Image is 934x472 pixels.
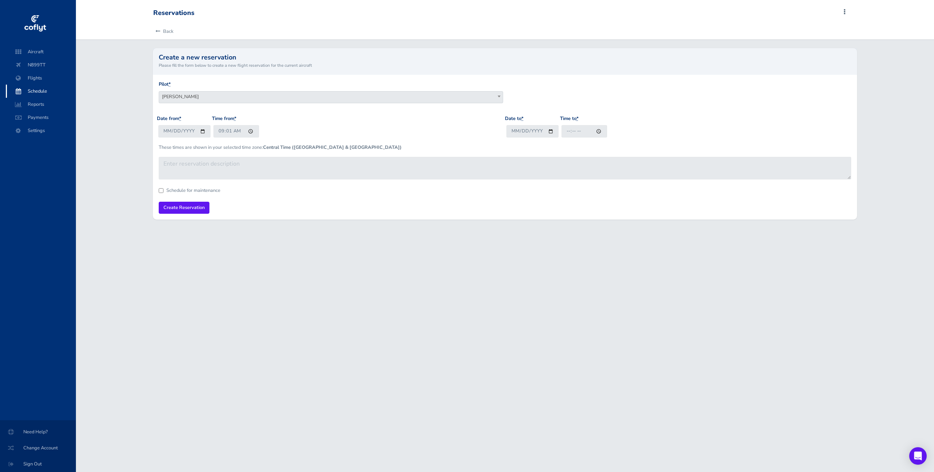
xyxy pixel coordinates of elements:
span: Settings [13,124,69,137]
span: Mathew Garkusha [159,92,503,102]
div: Open Intercom Messenger [909,447,927,465]
a: Back [153,23,173,39]
span: N899TT [13,58,69,71]
div: Reservations [153,9,194,17]
abbr: required [169,81,171,88]
label: Time to [560,115,579,123]
img: coflyt logo [23,13,47,35]
span: Aircraft [13,45,69,58]
span: Sign Out [9,457,67,471]
abbr: required [576,115,579,122]
span: Reports [13,98,69,111]
abbr: required [234,115,236,122]
label: Pilot [159,81,171,88]
b: Central Time ([GEOGRAPHIC_DATA] & [GEOGRAPHIC_DATA]) [263,144,402,151]
label: Date from [157,115,181,123]
span: Payments [13,111,69,124]
span: Change Account [9,441,67,454]
input: Create Reservation [159,202,209,214]
abbr: required [521,115,524,122]
label: Time from [212,115,236,123]
label: Date to [505,115,524,123]
p: These times are shown in your selected time zone: [159,144,851,151]
span: Need Help? [9,425,67,438]
small: Please fill the form below to create a new flight reservation for the current aircraft [159,62,851,69]
abbr: required [179,115,181,122]
h2: Create a new reservation [159,54,851,61]
span: Flights [13,71,69,85]
span: Schedule [13,85,69,98]
label: Schedule for maintenance [166,188,220,193]
span: Mathew Garkusha [159,91,503,103]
